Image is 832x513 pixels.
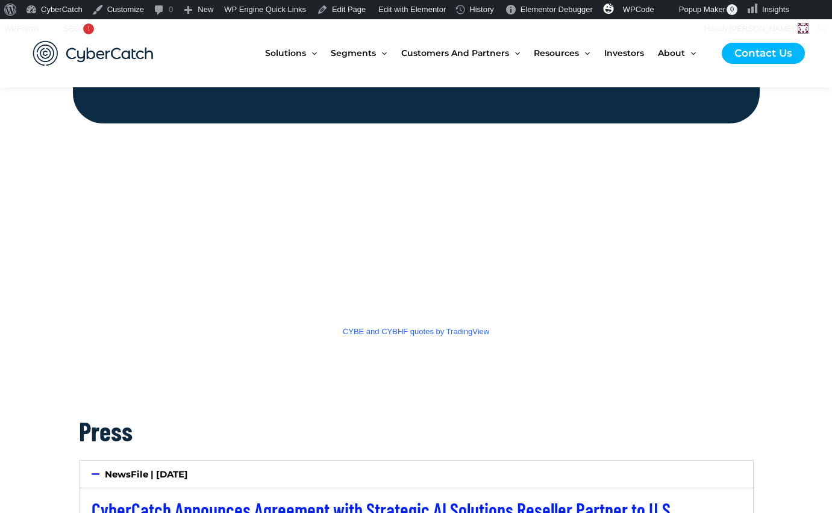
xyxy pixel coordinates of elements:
[21,28,166,78] img: CyberCatch
[265,28,710,78] nav: Site Navigation: New Main Menu
[306,28,317,78] span: Menu Toggle
[378,5,446,14] span: Edit with Elementor
[685,28,696,78] span: Menu Toggle
[105,468,188,480] a: NewsFile | [DATE]
[579,28,590,78] span: Menu Toggle
[727,4,737,15] span: 0
[534,28,579,78] span: Resources
[64,24,80,33] span: SEO
[509,28,520,78] span: Menu Toggle
[604,28,658,78] a: Investors
[658,28,685,78] span: About
[79,414,754,448] h2: Press
[265,28,306,78] span: Solutions
[604,28,644,78] span: Investors
[331,28,376,78] span: Segments
[722,43,805,64] a: Contact Us
[603,3,614,14] img: svg+xml;base64,PHN2ZyB4bWxucz0iaHR0cDovL3d3dy53My5vcmcvMjAwMC9zdmciIHZpZXdCb3g9IjAgMCAzMiAzMiI+PG...
[343,327,489,336] a: CYBE and CYBHF quotes by TradingView
[401,28,509,78] span: Customers and Partners
[376,28,387,78] span: Menu Toggle
[79,232,754,322] iframe: symbol overview TradingView widget
[730,24,794,33] span: [PERSON_NAME]
[80,461,753,488] div: NewsFile | [DATE]
[700,19,813,39] a: Howdy,
[83,23,94,34] div: !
